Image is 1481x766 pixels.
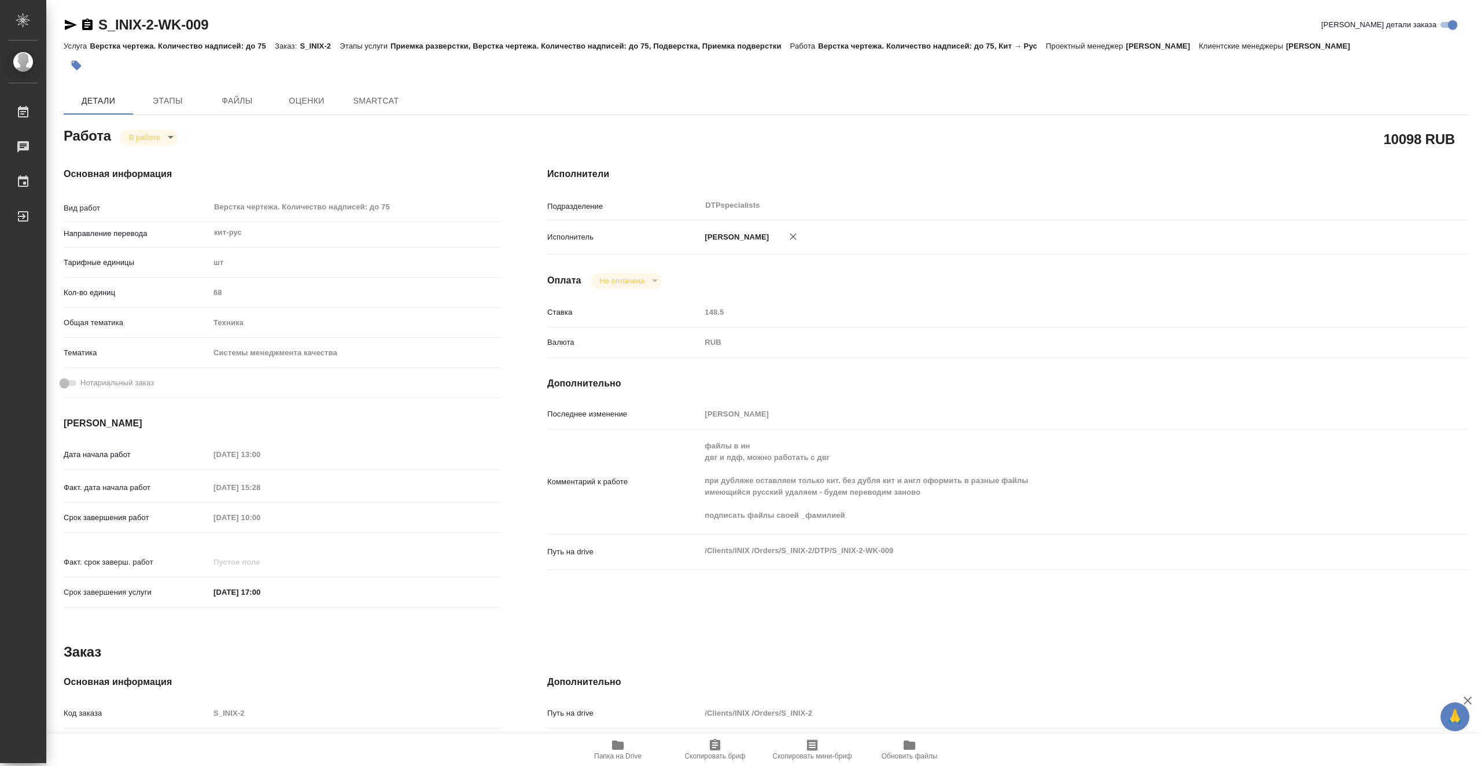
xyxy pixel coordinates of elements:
[547,675,1468,689] h4: Дополнительно
[1286,42,1359,50] p: [PERSON_NAME]
[279,94,334,108] span: Оценки
[209,509,311,526] input: Пустое поле
[90,42,275,50] p: Верстка чертежа. Количество надписей: до 75
[772,752,852,760] span: Скопировать мини-бриф
[348,94,404,108] span: SmartCat
[209,446,311,463] input: Пустое поле
[1199,42,1286,50] p: Клиентские менеджеры
[547,337,701,348] p: Валюта
[701,406,1391,422] input: Пустое поле
[209,94,265,108] span: Файлы
[547,274,581,288] h4: Оплата
[209,584,311,601] input: ✎ Введи что-нибудь
[547,546,701,558] p: Путь на drive
[209,705,501,721] input: Пустое поле
[701,541,1391,561] textarea: /Clients/INIX /Orders/S_INIX-2/DTP/S_INIX-2-WK-009
[64,643,101,661] h2: Заказ
[569,734,666,766] button: Папка на Drive
[1126,42,1199,50] p: [PERSON_NAME]
[140,94,196,108] span: Этапы
[64,482,209,494] p: Факт. дата начала работ
[666,734,764,766] button: Скопировать бриф
[547,408,701,420] p: Последнее изменение
[64,287,209,299] p: Кол-во единиц
[209,479,311,496] input: Пустое поле
[1383,129,1455,149] h2: 10098 RUB
[1441,702,1469,731] button: 🙏
[591,273,662,289] div: В работе
[209,313,501,333] div: Техника
[701,304,1391,321] input: Пустое поле
[684,752,745,760] span: Скопировать бриф
[64,449,209,461] p: Дата начала работ
[547,307,701,318] p: Ставка
[209,554,311,570] input: Пустое поле
[818,42,1046,50] p: Верстка чертежа. Количество надписей: до 75, Кит → Рус
[64,417,501,430] h4: [PERSON_NAME]
[390,42,790,50] p: Приемка разверстки, Верстка чертежа. Количество надписей: до 75, Подверстка, Приемка подверстки
[64,18,78,32] button: Скопировать ссылку для ЯМессенджера
[71,94,126,108] span: Детали
[80,377,154,389] span: Нотариальный заказ
[701,333,1391,352] div: RUB
[80,18,94,32] button: Скопировать ссылку
[547,201,701,212] p: Подразделение
[780,224,806,249] button: Удалить исполнителя
[882,752,938,760] span: Обновить файлы
[790,42,819,50] p: Работа
[64,317,209,329] p: Общая тематика
[64,42,90,50] p: Услуга
[1046,42,1126,50] p: Проектный менеджер
[64,228,209,240] p: Направление перевода
[547,231,701,243] p: Исполнитель
[64,53,89,78] button: Добавить тэг
[64,124,111,145] h2: Работа
[701,705,1391,721] input: Пустое поле
[64,202,209,214] p: Вид работ
[120,130,178,145] div: В работе
[547,167,1468,181] h4: Исполнители
[64,587,209,598] p: Срок завершения услуги
[340,42,390,50] p: Этапы услуги
[596,276,648,286] button: Не оплачена
[126,132,164,142] button: В работе
[701,231,769,243] p: [PERSON_NAME]
[64,512,209,524] p: Срок завершения работ
[64,708,209,719] p: Код заказа
[209,253,501,272] div: шт
[1321,19,1436,31] span: [PERSON_NAME] детали заказа
[547,476,701,488] p: Комментарий к работе
[300,42,340,50] p: S_INIX-2
[98,17,208,32] a: S_INIX-2-WK-009
[547,377,1468,391] h4: Дополнительно
[764,734,861,766] button: Скопировать мини-бриф
[64,675,501,689] h4: Основная информация
[209,284,501,301] input: Пустое поле
[64,347,209,359] p: Тематика
[861,734,958,766] button: Обновить файлы
[64,167,501,181] h4: Основная информация
[64,257,209,268] p: Тарифные единицы
[594,752,642,760] span: Папка на Drive
[209,343,501,363] div: Системы менеджмента качества
[701,436,1391,525] textarea: файлы в ин двг и пдф, можно работать с двг при дубляже оставляем только кит. без дубля кит и англ...
[547,708,701,719] p: Путь на drive
[275,42,300,50] p: Заказ:
[1445,705,1465,729] span: 🙏
[64,557,209,568] p: Факт. срок заверш. работ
